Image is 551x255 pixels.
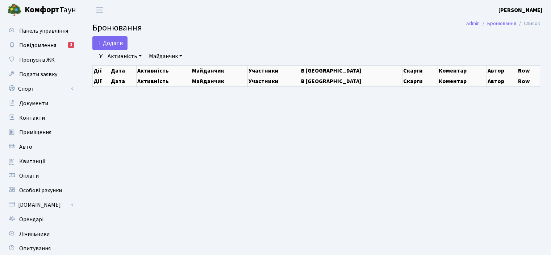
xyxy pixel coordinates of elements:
[105,50,145,62] a: Активність
[19,215,43,223] span: Орендарі
[91,4,109,16] button: Переключити навігацію
[438,76,487,86] th: Коментар
[247,76,300,86] th: Участники
[4,24,76,38] a: Панель управління
[4,67,76,82] a: Подати заявку
[25,4,59,16] b: Комфорт
[487,20,516,27] a: Бронювання
[19,186,62,194] span: Особові рахунки
[487,65,517,76] th: Автор
[7,3,22,17] img: logo.png
[68,42,74,48] div: 1
[4,140,76,154] a: Авто
[247,65,300,76] th: Участники
[19,56,55,64] span: Пропуск в ЖК
[110,76,136,86] th: Дата
[517,65,540,76] th: Row
[4,125,76,140] a: Приміщення
[191,65,247,76] th: Майданчик
[19,244,51,252] span: Опитування
[136,65,191,76] th: Активність
[4,53,76,67] a: Пропуск в ЖК
[19,99,48,107] span: Документи
[300,65,402,76] th: В [GEOGRAPHIC_DATA]
[300,76,402,86] th: В [GEOGRAPHIC_DATA]
[4,38,76,53] a: Повідомлення1
[93,76,110,86] th: Дії
[402,76,438,86] th: Скарги
[19,128,51,136] span: Приміщення
[455,16,551,31] nav: breadcrumb
[19,143,32,151] span: Авто
[438,65,487,76] th: Коментар
[466,20,480,27] a: Admin
[110,65,136,76] th: Дата
[4,82,76,96] a: Спорт
[92,36,128,50] button: Додати
[25,4,76,16] span: Таун
[487,76,517,86] th: Автор
[19,172,39,180] span: Оплати
[136,76,191,86] th: Активність
[19,230,50,238] span: Лічильники
[4,96,76,111] a: Документи
[4,212,76,227] a: Орендарі
[19,41,56,49] span: Повідомлення
[517,76,540,86] th: Row
[93,65,110,76] th: Дії
[4,183,76,198] a: Особові рахунки
[4,169,76,183] a: Оплати
[19,157,46,165] span: Квитанції
[4,227,76,241] a: Лічильники
[4,111,76,125] a: Контакти
[19,70,57,78] span: Подати заявку
[191,76,247,86] th: Майданчик
[402,65,438,76] th: Скарги
[146,50,185,62] a: Майданчик
[4,198,76,212] a: [DOMAIN_NAME]
[516,20,540,28] li: Список
[4,154,76,169] a: Квитанції
[19,114,45,122] span: Контакти
[498,6,542,15] a: [PERSON_NAME]
[19,27,68,35] span: Панель управління
[92,21,142,34] span: Бронювання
